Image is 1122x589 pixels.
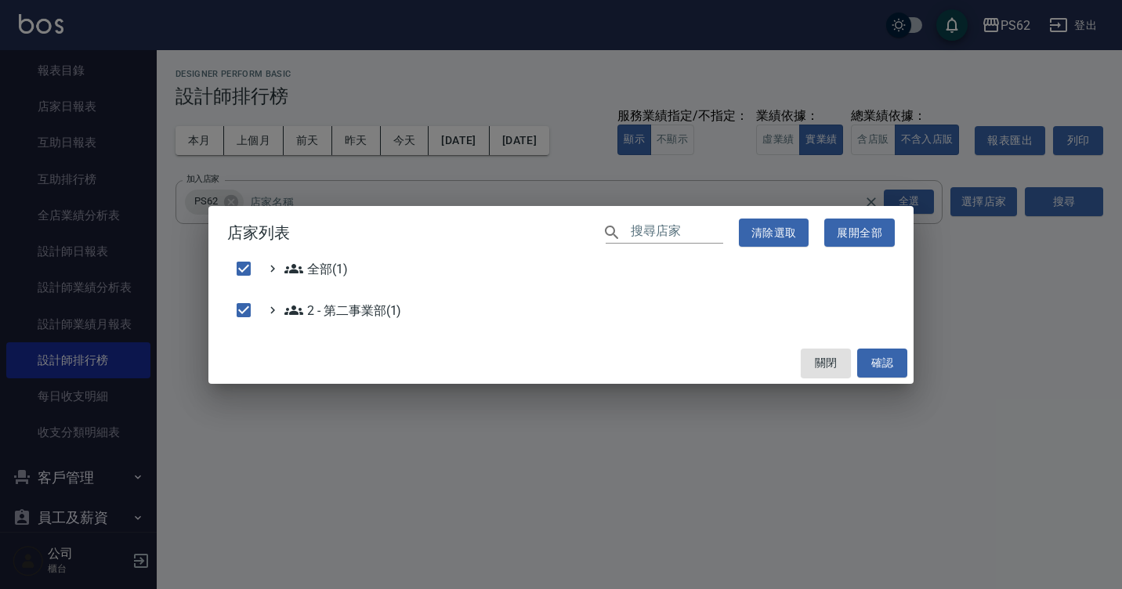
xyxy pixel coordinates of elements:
input: 搜尋店家 [631,221,723,244]
span: 2 - 第二事業部(1) [284,301,401,320]
button: 展開全部 [824,219,895,248]
h2: 店家列表 [208,206,914,260]
button: 確認 [857,349,907,378]
span: 全部(1) [284,259,348,278]
button: 關閉 [801,349,851,378]
button: 清除選取 [739,219,809,248]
